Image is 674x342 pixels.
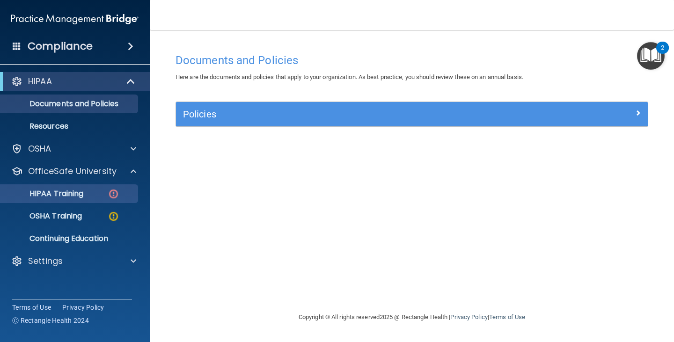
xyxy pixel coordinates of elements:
[28,255,63,267] p: Settings
[512,280,663,317] iframe: Drift Widget Chat Controller
[6,122,134,131] p: Resources
[11,143,136,154] a: OSHA
[11,10,139,29] img: PMB logo
[28,40,93,53] h4: Compliance
[489,313,525,320] a: Terms of Use
[183,107,641,122] a: Policies
[108,211,119,222] img: warning-circle.0cc9ac19.png
[28,143,51,154] p: OSHA
[176,54,648,66] h4: Documents and Policies
[108,188,119,200] img: danger-circle.6113f641.png
[11,76,136,87] a: HIPAA
[450,313,487,320] a: Privacy Policy
[637,42,665,70] button: Open Resource Center, 2 new notifications
[6,99,134,109] p: Documents and Policies
[62,303,104,312] a: Privacy Policy
[11,255,136,267] a: Settings
[12,316,89,325] span: Ⓒ Rectangle Health 2024
[176,73,523,80] span: Here are the documents and policies that apply to your organization. As best practice, you should...
[241,302,583,332] div: Copyright © All rights reserved 2025 @ Rectangle Health | |
[6,189,83,198] p: HIPAA Training
[183,109,523,119] h5: Policies
[6,234,134,243] p: Continuing Education
[661,48,664,60] div: 2
[28,166,117,177] p: OfficeSafe University
[6,211,82,221] p: OSHA Training
[12,303,51,312] a: Terms of Use
[28,76,52,87] p: HIPAA
[11,166,136,177] a: OfficeSafe University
